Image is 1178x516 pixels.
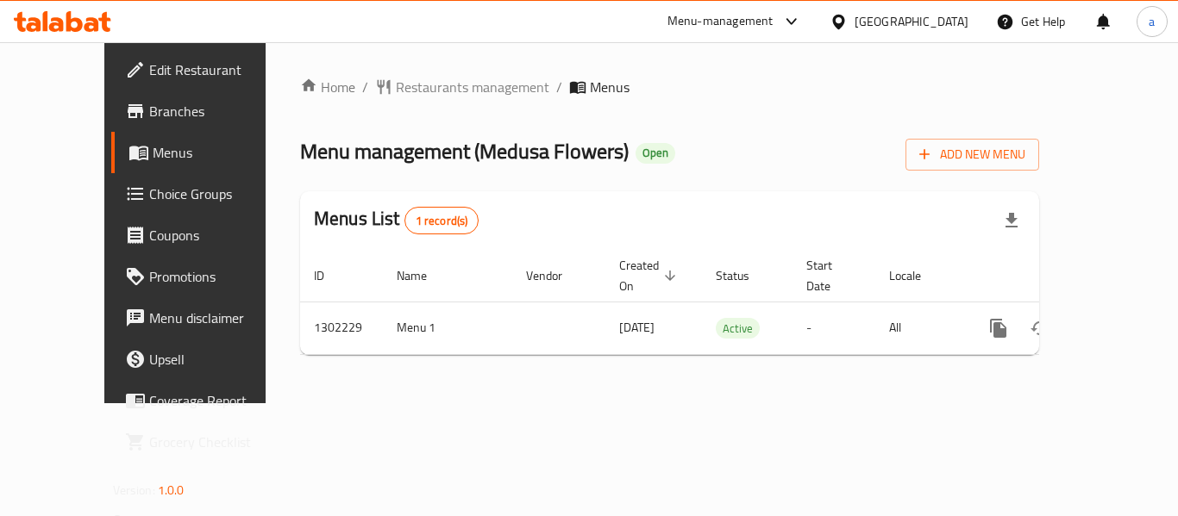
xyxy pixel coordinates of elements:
[1149,12,1155,31] span: a
[806,255,855,296] span: Start Date
[113,479,155,501] span: Version:
[556,77,562,97] li: /
[875,302,964,354] td: All
[405,213,479,229] span: 1 record(s)
[404,207,479,234] div: Total records count
[111,380,301,421] a: Coverage Report
[716,318,760,339] div: Active
[855,12,968,31] div: [GEOGRAPHIC_DATA]
[905,139,1039,171] button: Add New Menu
[619,255,681,296] span: Created On
[158,479,185,501] span: 1.0.0
[397,265,449,286] span: Name
[1019,308,1061,349] button: Change Status
[636,143,675,164] div: Open
[375,77,549,97] a: Restaurants management
[300,302,383,354] td: 1302229
[964,250,1157,302] th: Actions
[716,319,760,339] span: Active
[111,339,301,380] a: Upsell
[300,77,355,97] a: Home
[149,432,287,452] span: Grocery Checklist
[111,256,301,297] a: Promotions
[111,297,301,339] a: Menu disclaimer
[111,90,301,132] a: Branches
[149,101,287,121] span: Branches
[149,266,287,287] span: Promotions
[149,308,287,328] span: Menu disclaimer
[590,77,630,97] span: Menus
[149,225,287,246] span: Coupons
[667,11,774,32] div: Menu-management
[153,142,287,163] span: Menus
[919,144,1025,165] span: Add New Menu
[300,77,1039,97] nav: breadcrumb
[149,59,287,80] span: Edit Restaurant
[111,421,301,463] a: Grocery Checklist
[396,77,549,97] span: Restaurants management
[362,77,368,97] li: /
[526,265,585,286] span: Vendor
[978,308,1019,349] button: more
[300,132,629,171] span: Menu management ( Medusa Flowers )
[111,49,301,90] a: Edit Restaurant
[111,214,301,256] a: Coupons
[314,206,479,234] h2: Menus List
[149,390,287,411] span: Coverage Report
[149,349,287,370] span: Upsell
[383,302,512,354] td: Menu 1
[314,265,347,286] span: ID
[793,302,875,354] td: -
[889,265,943,286] span: Locale
[111,173,301,214] a: Choice Groups
[149,183,287,204] span: Choice Groups
[111,132,301,173] a: Menus
[636,146,675,160] span: Open
[300,250,1157,355] table: enhanced table
[619,316,655,339] span: [DATE]
[991,200,1032,241] div: Export file
[716,265,772,286] span: Status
